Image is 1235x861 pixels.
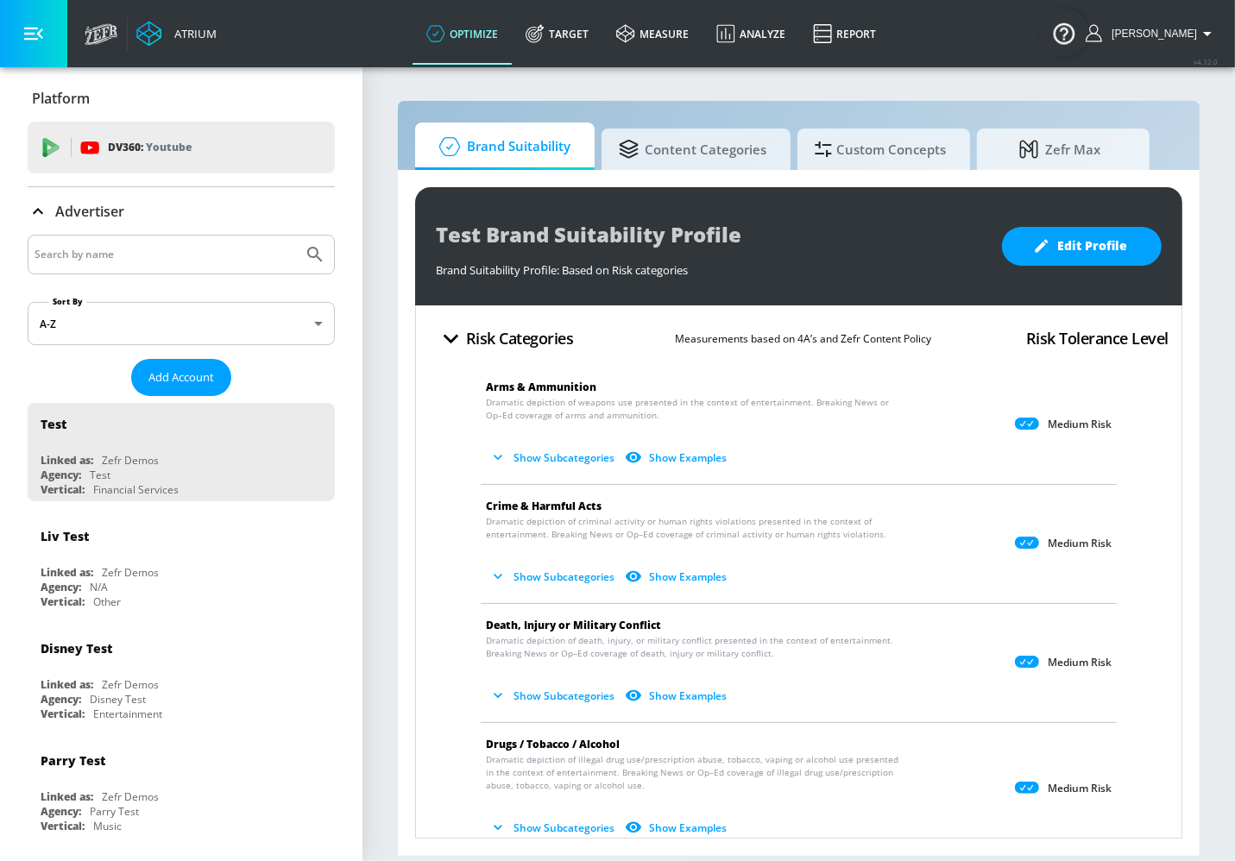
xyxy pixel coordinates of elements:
h4: Risk Tolerance Level [1026,326,1169,350]
div: Entertainment [93,707,162,721]
div: Music [93,819,122,833]
a: Report [799,3,890,65]
div: Other [93,594,121,609]
button: Show Examples [621,814,734,842]
button: Show Subcategories [486,814,621,842]
span: Crime & Harmful Acts [486,499,602,513]
p: Medium Risk [1048,537,1112,550]
span: Arms & Ammunition [486,380,596,394]
a: Target [512,3,602,65]
p: Medium Risk [1048,782,1112,795]
span: Zefr Max [994,129,1125,170]
div: Disney TestLinked as:Zefr DemosAgency:Disney TestVertical:Entertainment [28,627,335,726]
span: Dramatic depiction of death, injury, or military conflict presented in the context of entertainme... [486,634,904,660]
label: Sort By [49,296,86,307]
p: DV360: [108,138,192,157]
div: Parry TestLinked as:Zefr DemosAgency:Parry TestVertical:Music [28,739,335,838]
span: Edit Profile [1037,236,1127,257]
a: Atrium [136,21,217,47]
span: Dramatic depiction of criminal activity or human rights violations presented in the context of en... [486,515,904,541]
div: Vertical: [41,482,85,497]
p: Advertiser [55,202,124,221]
p: Measurements based on 4A’s and Zefr Content Policy [675,330,931,348]
div: Linked as: [41,677,93,692]
div: Agency: [41,468,81,482]
div: Test [41,416,66,432]
div: Vertical: [41,594,85,609]
span: login as: justin.nim@zefr.com [1105,28,1197,40]
div: Disney Test [41,640,112,657]
div: Vertical: [41,707,85,721]
div: Agency: [41,692,81,707]
button: Show Subcategories [486,682,621,710]
div: TestLinked as:Zefr DemosAgency:TestVertical:Financial Services [28,403,335,501]
div: Agency: [41,580,81,594]
button: Risk Categories [429,318,581,359]
div: Atrium [167,26,217,41]
input: Search by name [35,243,296,266]
div: Vertical: [41,819,85,833]
div: Zefr Demos [102,453,159,468]
button: [PERSON_NAME] [1086,23,1218,44]
button: Add Account [131,359,231,396]
div: Zefr Demos [102,677,159,692]
div: A-Z [28,302,335,345]
button: Edit Profile [1002,227,1162,266]
a: measure [602,3,703,65]
h4: Risk Categories [466,326,574,350]
div: Liv TestLinked as:Zefr DemosAgency:N/AVertical:Other [28,515,335,613]
span: Dramatic depiction of weapons use presented in the context of entertainment. Breaking News or Op–... [486,396,904,422]
span: Custom Concepts [815,129,946,170]
div: Disney Test [90,692,146,707]
button: Show Subcategories [486,562,621,591]
div: Linked as: [41,565,93,580]
span: Add Account [148,368,214,387]
div: Financial Services [93,482,179,497]
button: Show Examples [621,443,734,472]
p: Platform [32,89,90,108]
span: Drugs / Tobacco / Alcohol [486,737,620,751]
div: Brand Suitability Profile: Based on Risk categories [436,254,985,278]
div: Liv Test [41,528,89,544]
button: Show Examples [621,562,734,591]
div: DV360: Youtube [28,122,335,173]
a: optimize [413,3,512,65]
button: Show Examples [621,682,734,710]
a: Analyze [703,3,799,65]
button: Open Resource Center [1040,9,1088,57]
div: Test [90,468,110,482]
span: v 4.32.0 [1194,57,1218,66]
div: Parry Test [41,752,105,769]
div: Agency: [41,804,81,819]
span: Brand Suitability [432,126,570,167]
p: Medium Risk [1048,656,1112,669]
p: Youtube [146,138,192,156]
div: Linked as: [41,453,93,468]
p: Medium Risk [1048,418,1112,431]
div: Linked as: [41,789,93,804]
div: N/A [90,580,108,594]
div: Zefr Demos [102,565,159,580]
div: Advertiser [28,187,335,236]
div: Zefr Demos [102,789,159,804]
div: Platform [28,74,335,123]
button: Show Subcategories [486,443,621,472]
span: Death, Injury or Military Conflict [486,618,661,632]
span: Dramatic depiction of illegal drug use/prescription abuse, tobacco, vaping or alcohol use present... [486,753,904,792]
span: Content Categories [619,129,766,170]
div: Parry Test [90,804,139,819]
